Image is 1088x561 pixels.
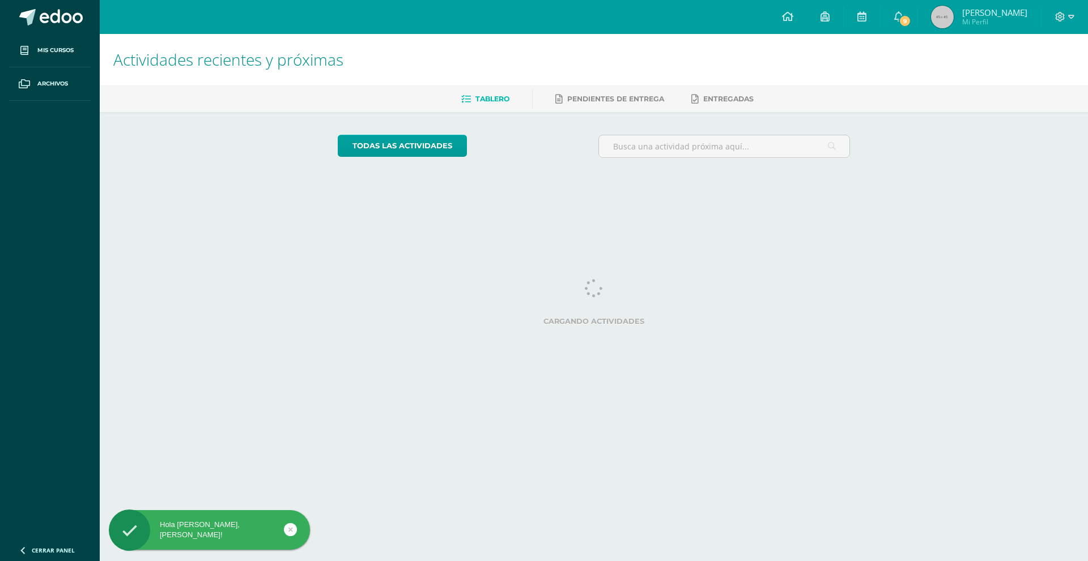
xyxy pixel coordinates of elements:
[599,135,850,157] input: Busca una actividad próxima aquí...
[37,46,74,55] span: Mis cursos
[931,6,954,28] img: 45x45
[338,317,851,326] label: Cargando actividades
[567,95,664,103] span: Pendientes de entrega
[899,15,911,27] span: 9
[113,49,343,70] span: Actividades recientes y próximas
[9,67,91,101] a: Archivos
[962,17,1027,27] span: Mi Perfil
[338,135,467,157] a: todas las Actividades
[555,90,664,108] a: Pendientes de entrega
[703,95,754,103] span: Entregadas
[475,95,509,103] span: Tablero
[32,546,75,554] span: Cerrar panel
[461,90,509,108] a: Tablero
[691,90,754,108] a: Entregadas
[9,34,91,67] a: Mis cursos
[109,520,310,540] div: Hola [PERSON_NAME], [PERSON_NAME]!
[37,79,68,88] span: Archivos
[962,7,1027,18] span: [PERSON_NAME]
